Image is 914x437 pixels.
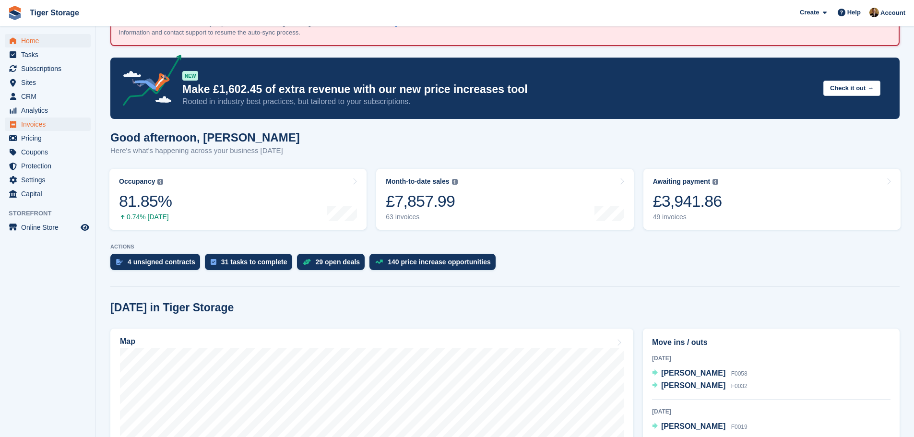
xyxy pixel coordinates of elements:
a: menu [5,76,91,89]
a: menu [5,34,91,47]
span: Settings [21,173,79,187]
span: Protection [21,159,79,173]
img: Adam Herbert [869,8,879,17]
span: Storefront [9,209,95,218]
span: [PERSON_NAME] [661,381,725,390]
p: Rooted in industry best practices, but tailored to your subscriptions. [182,96,816,107]
a: menu [5,62,91,75]
span: Tasks [21,48,79,61]
span: F0058 [731,370,748,377]
a: menu [5,145,91,159]
a: menu [5,187,91,201]
h2: Map [120,337,135,346]
div: Month-to-date sales [386,177,449,186]
div: £7,857.99 [386,191,457,211]
div: [DATE] [652,407,890,416]
div: [DATE] [652,354,890,363]
div: 140 price increase opportunities [388,258,491,266]
a: menu [5,131,91,145]
span: Pricing [21,131,79,145]
p: An error occurred with the auto-sync process for the site: Tiger Storage . Please review the for ... [119,19,455,37]
a: menu [5,90,91,103]
span: Account [880,8,905,18]
a: Tiger Storage [26,5,83,21]
div: 4 unsigned contracts [128,258,195,266]
div: 31 tasks to complete [221,258,287,266]
span: Create [800,8,819,17]
img: price-adjustments-announcement-icon-8257ccfd72463d97f412b2fc003d46551f7dbcb40ab6d574587a9cd5c0d94... [115,55,182,109]
span: Home [21,34,79,47]
a: menu [5,104,91,117]
p: ACTIONS [110,244,900,250]
a: menu [5,159,91,173]
a: Occupancy 81.85% 0.74% [DATE] [109,169,367,230]
img: icon-info-grey-7440780725fd019a000dd9b08b2336e03edf1995a4989e88bcd33f0948082b44.svg [157,179,163,185]
a: 31 tasks to complete [205,254,297,275]
img: price_increase_opportunities-93ffe204e8149a01c8c9dc8f82e8f89637d9d84a8eef4429ea346261dce0b2c0.svg [375,260,383,264]
span: Subscriptions [21,62,79,75]
div: 63 invoices [386,213,457,221]
div: 81.85% [119,191,172,211]
div: 49 invoices [653,213,722,221]
span: F0019 [731,424,748,430]
a: Awaiting payment £3,941.86 49 invoices [643,169,901,230]
button: Check it out → [823,81,880,96]
div: 0.74% [DATE] [119,213,172,221]
div: 29 open deals [316,258,360,266]
a: 29 open deals [297,254,370,275]
img: task-75834270c22a3079a89374b754ae025e5fb1db73e45f91037f5363f120a921f8.svg [211,259,216,265]
a: [PERSON_NAME] F0058 [652,367,748,380]
a: menu [5,221,91,234]
span: Sites [21,76,79,89]
img: deal-1b604bf984904fb50ccaf53a9ad4b4a5d6e5aea283cecdc64d6e3604feb123c2.svg [303,259,311,265]
span: Analytics [21,104,79,117]
span: Online Store [21,221,79,234]
a: menu [5,173,91,187]
div: NEW [182,71,198,81]
a: menu [5,48,91,61]
img: contract_signature_icon-13c848040528278c33f63329250d36e43548de30e8caae1d1a13099fd9432cc5.svg [116,259,123,265]
span: F0032 [731,383,748,390]
a: [PERSON_NAME] F0019 [652,421,748,433]
a: knowledge base [369,20,417,27]
img: icon-info-grey-7440780725fd019a000dd9b08b2336e03edf1995a4989e88bcd33f0948082b44.svg [452,179,458,185]
a: Month-to-date sales £7,857.99 63 invoices [376,169,633,230]
img: stora-icon-8386f47178a22dfd0bd8f6a31ec36ba5ce8667c1dd55bd0f319d3a0aa187defe.svg [8,6,22,20]
span: Capital [21,187,79,201]
p: Make £1,602.45 of extra revenue with our new price increases tool [182,83,816,96]
div: Occupancy [119,177,155,186]
div: £3,941.86 [653,191,722,211]
span: Invoices [21,118,79,131]
img: icon-info-grey-7440780725fd019a000dd9b08b2336e03edf1995a4989e88bcd33f0948082b44.svg [712,179,718,185]
p: Here's what's happening across your business [DATE] [110,145,300,156]
a: Preview store [79,222,91,233]
a: menu [5,118,91,131]
a: 4 unsigned contracts [110,254,205,275]
a: [PERSON_NAME] F0032 [652,380,748,392]
h1: Good afternoon, [PERSON_NAME] [110,131,300,144]
span: [PERSON_NAME] [661,369,725,377]
span: CRM [21,90,79,103]
span: Coupons [21,145,79,159]
a: 140 price increase opportunities [369,254,500,275]
h2: Move ins / outs [652,337,890,348]
span: [PERSON_NAME] [661,422,725,430]
div: Awaiting payment [653,177,711,186]
h2: [DATE] in Tiger Storage [110,301,234,314]
span: Help [847,8,861,17]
